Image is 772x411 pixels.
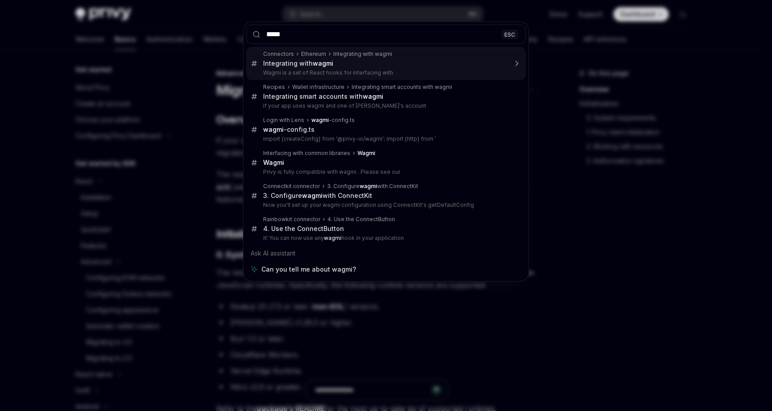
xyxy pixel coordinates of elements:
[502,29,518,39] div: ESC
[301,50,326,58] div: Ethereum
[263,225,344,233] div: 4. Use the ConnectButton
[357,150,375,156] b: Wagmi
[313,59,333,67] b: wagmi
[263,168,507,176] p: Privy is fully compatible with wagmi . Please see our
[302,192,323,199] b: wagmi
[263,183,320,190] div: Connectkit connector
[360,183,377,189] b: wagmi
[263,92,383,101] div: Integrating smart accounts with
[263,126,315,134] div: -config.ts
[263,102,507,109] p: If your app uses wagmi and one of [PERSON_NAME]'s account
[327,183,418,190] div: 3. Configure with ConnectKit
[263,135,507,143] p: import {createConfig} from '@privy-io/wagmi'; import {http} from '
[263,69,507,76] p: Wagmi is a set of React hooks for interfacing with
[263,59,333,67] div: Integrating with
[263,126,284,133] b: wagmi
[263,201,507,209] p: Now you'll set up your wagmi configuration using ConnectKit's getDefaultConfig
[333,50,392,58] div: Integrating with wagmi
[363,92,383,100] b: wagmi
[327,216,395,223] div: 4. Use the ConnectButton
[292,84,344,91] div: Wallet infrastructure
[263,216,320,223] div: Rainbowkit connector
[263,84,285,91] div: Recipes
[263,192,372,200] div: 3. Configure with ConnectKit
[263,235,507,242] p: it! You can now use any hook in your application
[352,84,452,91] div: Integrating smart accounts with wagmi
[246,245,526,261] div: Ask AI assistant
[324,235,341,241] b: wagmi
[263,159,284,166] b: Wagmi
[263,150,350,157] div: Interfacing with common libraries
[311,117,329,123] b: wagmi
[263,117,304,124] div: Login with Lens
[261,265,356,274] span: Can you tell me about wagmi?
[311,117,355,124] div: -config.ts
[263,50,294,58] div: Connectors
